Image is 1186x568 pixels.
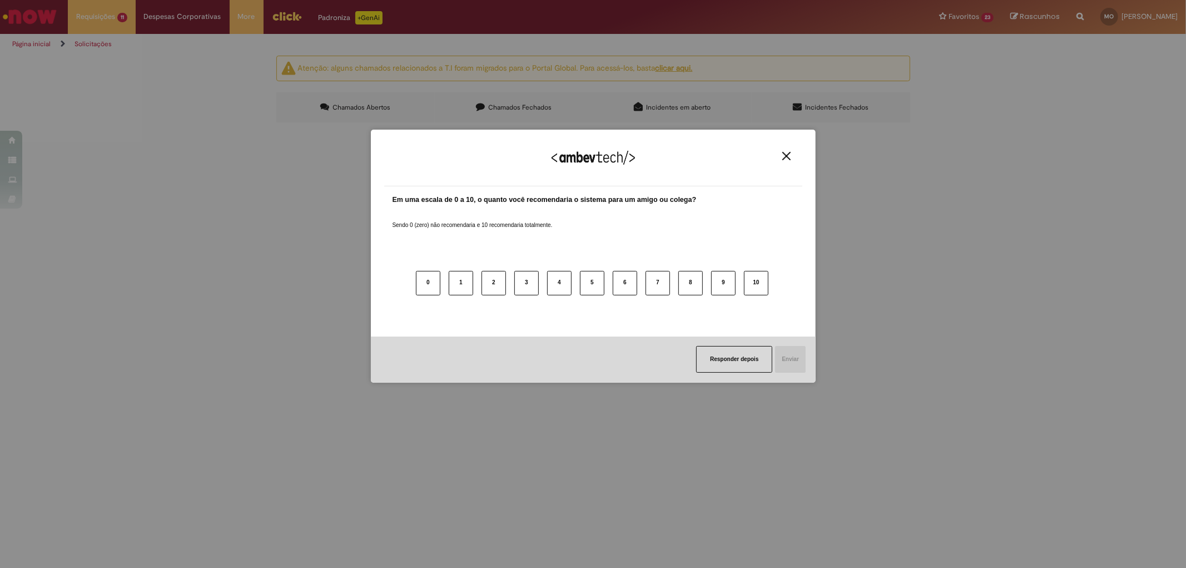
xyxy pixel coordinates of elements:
[711,271,736,295] button: 9
[678,271,703,295] button: 8
[547,271,572,295] button: 4
[696,346,772,373] button: Responder depois
[393,195,697,205] label: Em uma escala de 0 a 10, o quanto você recomendaria o sistema para um amigo ou colega?
[552,151,635,165] img: Logo Ambevtech
[449,271,473,295] button: 1
[613,271,637,295] button: 6
[779,151,794,161] button: Close
[782,152,791,160] img: Close
[580,271,604,295] button: 5
[416,271,440,295] button: 0
[646,271,670,295] button: 7
[744,271,768,295] button: 10
[393,208,553,229] label: Sendo 0 (zero) não recomendaria e 10 recomendaria totalmente.
[482,271,506,295] button: 2
[514,271,539,295] button: 3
